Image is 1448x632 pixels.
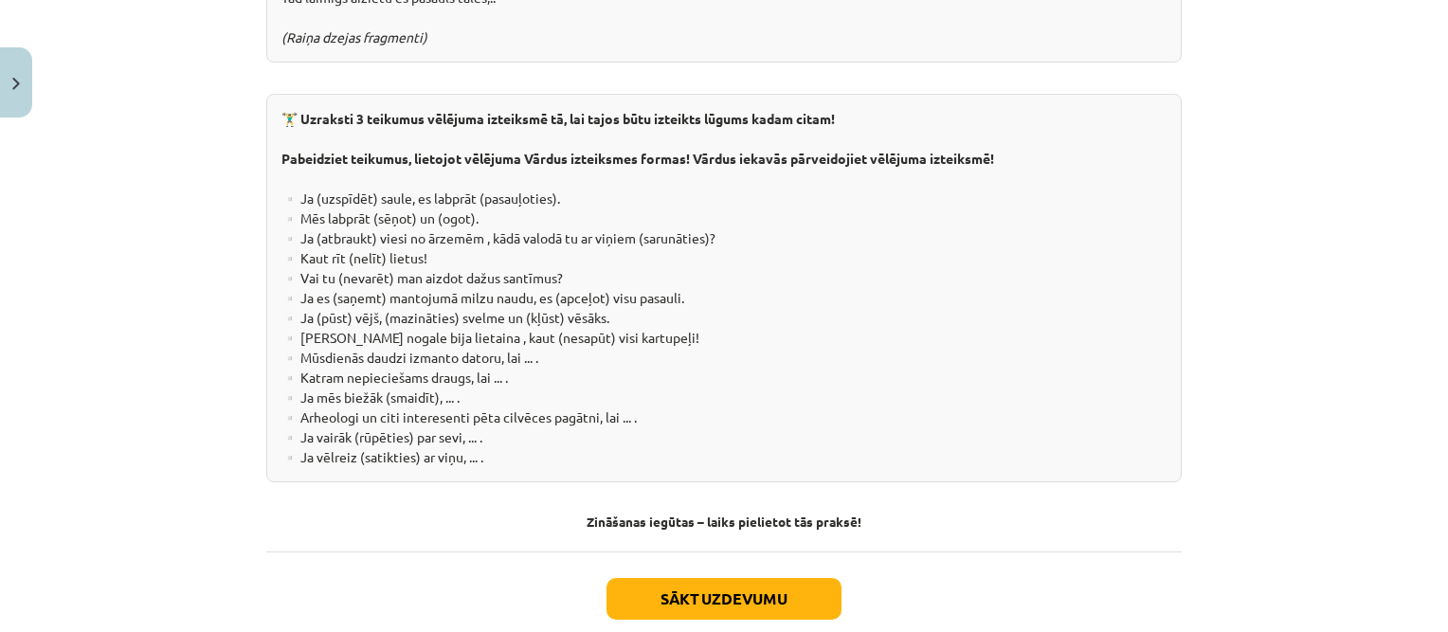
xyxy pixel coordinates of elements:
[12,78,20,90] img: icon-close-lesson-0947bae3869378f0d4975bcd49f059093ad1ed9edebbc8119c70593378902aed.svg
[266,94,1182,482] div: ▫️ Ja (uzspīdēt) saule, es labprāt (pasauļoties). ▫️ Mēs labprāt (sēņot) un (ogot). ▫️ Ja (atbrau...
[281,28,427,45] em: (Raiņa dzejas fragmenti)
[281,110,835,127] b: 🏋️‍♂️ Uzraksti 3 teikumus vēlējuma izteiksmē tā, lai tajos būtu izteikts lūgums kadam citam!
[281,150,994,167] b: Pabeidziet teikumus, lietojot vēlējuma Vārdus izteiksmes formas! Vārdus iekavās pārveidojiet vēlē...
[606,578,842,620] button: Sākt uzdevumu
[587,513,861,530] strong: Zināšanas iegūtas – laiks pielietot tās praksē!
